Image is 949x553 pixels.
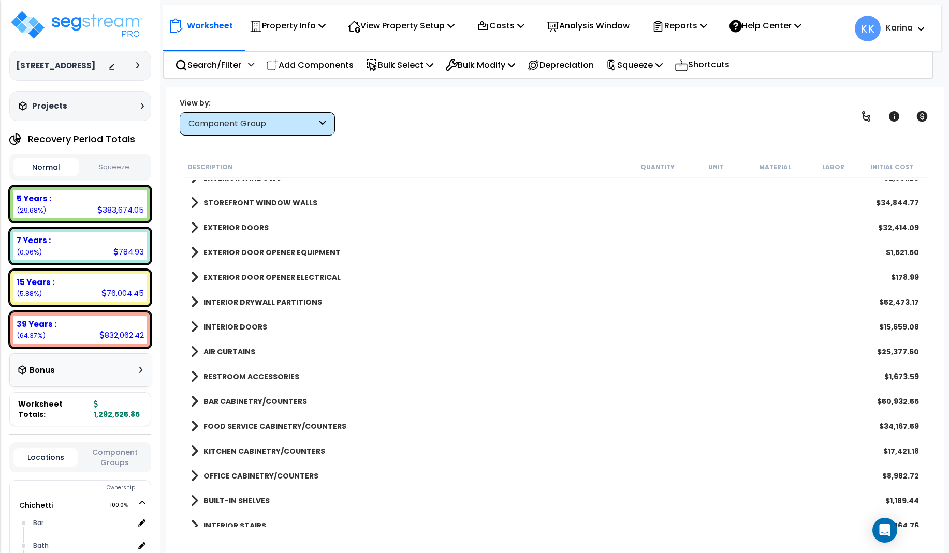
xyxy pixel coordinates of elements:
[879,421,919,431] div: $34,167.59
[203,198,317,208] b: STOREFRONT WINDOW WALLS
[175,58,241,72] p: Search/Filter
[31,517,134,529] div: Bar
[884,371,919,382] div: $1,673.59
[203,297,322,307] b: INTERIOR DRYWALL PARTITIONS
[30,366,55,375] h3: Bonus
[203,222,269,233] b: EXTERIOR DOORS
[203,173,281,183] b: EXTERIOR WINDOWS
[547,19,630,33] p: Analysis Window
[13,158,79,176] button: Normal
[606,58,663,72] p: Squeeze
[188,118,316,130] div: Component Group
[640,163,675,171] small: Quantity
[669,52,735,78] div: Shortcuts
[203,247,341,258] b: EXTERIOR DOOR OPENER EQUIPMENT
[17,289,42,298] small: 5.880304057361792%
[18,399,90,420] span: Worksheet Totals:
[17,206,46,215] small: 29.68405235376917%
[203,421,346,431] b: FOOD SERVICE CABINETRY/COUNTERS
[882,471,919,481] div: $8,982.72
[708,163,724,171] small: Unit
[879,297,919,307] div: $52,473.17
[879,322,919,332] div: $15,659.08
[97,204,144,215] div: 383,674.05
[203,347,255,357] b: AIR CURTAINS
[884,173,919,183] div: $2,851.20
[652,19,707,33] p: Reports
[17,277,54,288] b: 15 Years :
[527,58,594,72] p: Depreciation
[203,520,266,531] b: INTERIOR STAIRS
[891,272,919,282] div: $178.99
[203,322,267,332] b: INTERIOR DOORS
[19,500,53,511] a: Chichetti 100.0%
[870,163,914,171] small: Initial Cost
[872,518,897,543] div: Open Intercom Messenger
[188,163,232,171] small: Description
[759,163,791,171] small: Material
[203,272,341,282] b: EXTERIOR DOOR OPENER ELECTRICAL
[17,319,56,330] b: 39 Years :
[31,482,151,494] div: Ownership
[445,58,515,72] p: Bulk Modify
[32,101,67,111] h3: Projects
[250,19,326,33] p: Property Info
[881,520,919,531] div: $4,464.76
[110,499,137,512] span: 100.0%
[822,163,844,171] small: Labor
[260,53,359,77] div: Add Components
[17,193,51,204] b: 5 Years :
[878,222,919,233] div: $32,414.09
[203,496,270,506] b: BUILT-IN SHELVES
[877,396,919,407] div: $50,932.55
[729,19,801,33] p: Help Center
[99,330,144,340] div: 832,062.42
[203,371,299,382] b: RESTROOM ACCESSORIES
[886,22,913,33] b: Karina
[187,19,233,33] p: Worksheet
[31,540,134,552] div: Bath
[16,61,95,71] h3: [STREET_ADDRESS]
[81,158,147,176] button: Squeeze
[266,58,354,72] p: Add Components
[876,198,919,208] div: $34,844.77
[28,134,135,144] h4: Recovery Period Totals
[180,98,335,108] div: View by:
[9,9,144,40] img: logo_pro_r.png
[94,399,140,420] b: 1,292,525.85
[366,58,433,72] p: Bulk Select
[886,247,919,258] div: $1,521.50
[101,288,144,298] div: 76,004.45
[203,471,318,481] b: OFFICE CABINETRY/COUNTERS
[521,53,600,77] div: Depreciation
[83,446,147,468] button: Component Groups
[203,446,325,456] b: KITCHEN CABINETRY/COUNTERS
[675,57,729,72] p: Shortcuts
[113,246,144,257] div: 784.93
[477,19,524,33] p: Costs
[348,19,455,33] p: View Property Setup
[855,16,881,41] span: KK
[885,496,919,506] div: $1,189.44
[13,448,78,467] button: Locations
[203,396,307,407] b: BAR CABINETRY/COUNTERS
[17,331,46,340] small: 64.37491520962618%
[17,235,51,246] b: 7 Years :
[883,446,919,456] div: $17,421.18
[17,248,42,257] small: 0.06072837924286002%
[877,347,919,357] div: $25,377.60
